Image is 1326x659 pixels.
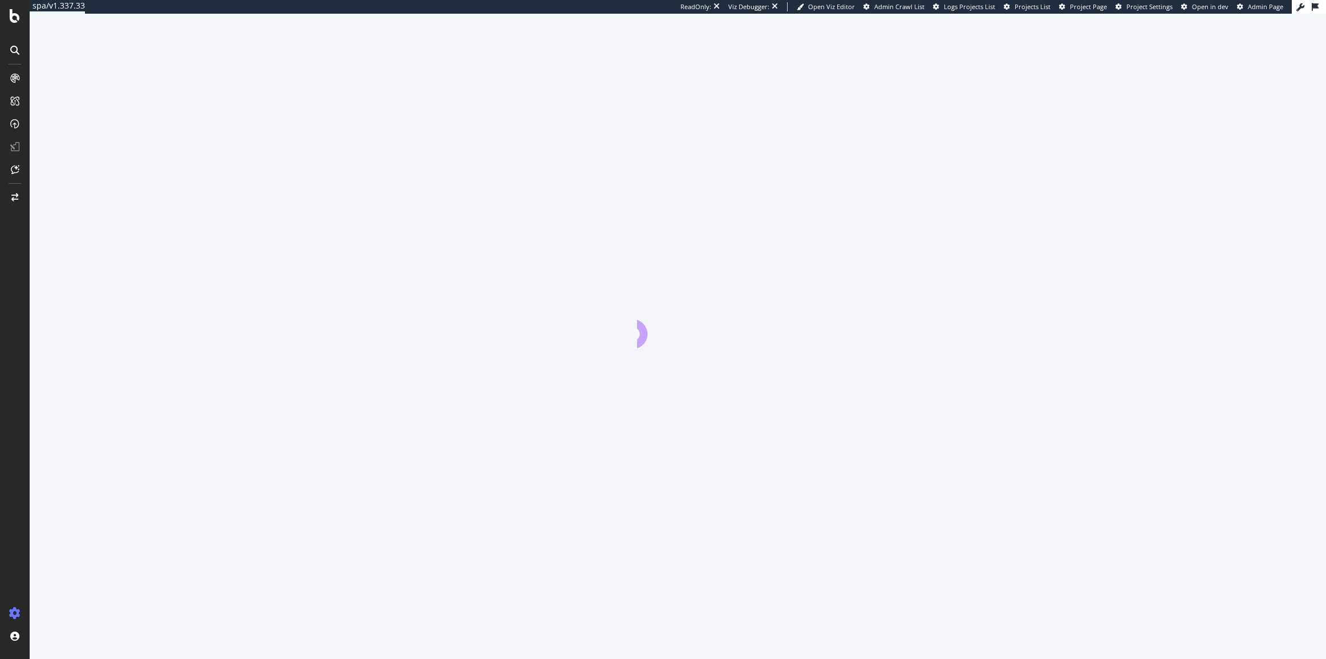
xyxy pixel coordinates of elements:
[680,2,711,11] div: ReadOnly:
[1059,2,1107,11] a: Project Page
[797,2,855,11] a: Open Viz Editor
[874,2,924,11] span: Admin Crawl List
[1004,2,1051,11] a: Projects List
[1192,2,1228,11] span: Open in dev
[1126,2,1173,11] span: Project Settings
[728,2,769,11] div: Viz Debugger:
[1181,2,1228,11] a: Open in dev
[637,307,719,348] div: animation
[808,2,855,11] span: Open Viz Editor
[1116,2,1173,11] a: Project Settings
[863,2,924,11] a: Admin Crawl List
[1248,2,1283,11] span: Admin Page
[1015,2,1051,11] span: Projects List
[1237,2,1283,11] a: Admin Page
[1070,2,1107,11] span: Project Page
[944,2,995,11] span: Logs Projects List
[933,2,995,11] a: Logs Projects List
